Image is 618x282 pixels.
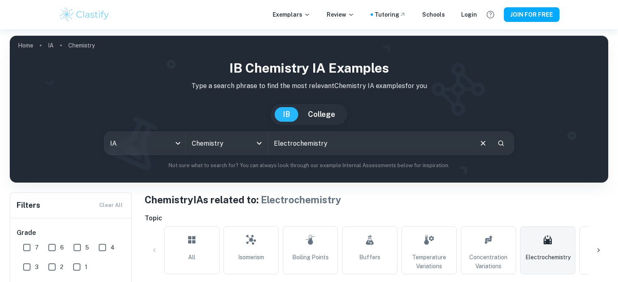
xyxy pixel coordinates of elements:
span: 3 [35,263,39,271]
span: Buffers [359,253,380,262]
span: Electrochemistry [525,253,570,262]
a: Login [461,10,477,19]
a: Tutoring [375,10,406,19]
button: Open [254,138,265,149]
span: Boiling Points [292,253,329,262]
h1: IB Chemistry IA examples [16,58,602,78]
img: Clastify logo [59,6,111,23]
span: 5 [85,243,89,252]
button: College [300,107,343,122]
a: Home [18,40,33,51]
span: Concentration Variations [464,253,512,271]
span: 4 [111,243,115,252]
span: 6 [60,243,64,252]
img: profile cover [10,36,608,183]
span: 7 [35,243,39,252]
h6: Grade [17,228,126,238]
span: 1 [85,263,87,271]
h6: Topic [145,213,608,223]
span: Electrochemistry [261,194,341,205]
button: Clear [475,136,491,151]
h6: Filters [17,200,40,211]
span: 2 [60,263,63,271]
a: IA [48,40,54,51]
span: Isomerism [238,253,264,262]
button: Search [494,136,508,150]
button: IB [275,107,298,122]
p: Not sure what to search for? You can always look through our example Internal Assessments below f... [16,161,602,170]
p: Exemplars [273,10,310,19]
button: JOIN FOR FREE [504,7,559,22]
p: Review [327,10,354,19]
a: Schools [422,10,445,19]
span: Temperature Variations [405,253,453,271]
button: Help and Feedback [484,8,497,22]
p: Chemistry [68,41,95,50]
p: Type a search phrase to find the most relevant Chemistry IA examples for you [16,81,602,91]
input: E.g. enthalpy of combustion, Winkler method, phosphate and temperature... [268,132,472,155]
div: IA [104,132,186,155]
span: All [188,253,195,262]
h1: Chemistry IAs related to: [145,192,608,207]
